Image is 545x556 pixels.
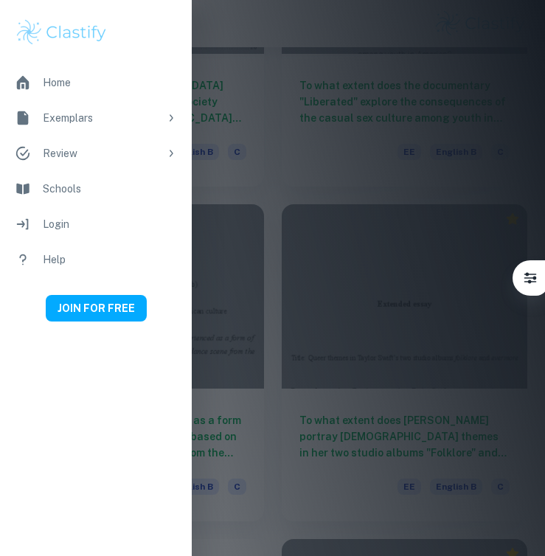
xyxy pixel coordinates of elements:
[15,18,108,47] img: Clastify logo
[43,145,159,161] div: Review
[43,216,177,232] div: Login
[43,181,177,197] div: Schools
[43,74,177,91] div: Home
[43,251,177,268] div: Help
[46,295,147,322] button: JOIN FOR FREE
[43,110,159,126] div: Exemplars
[516,263,545,293] button: Filter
